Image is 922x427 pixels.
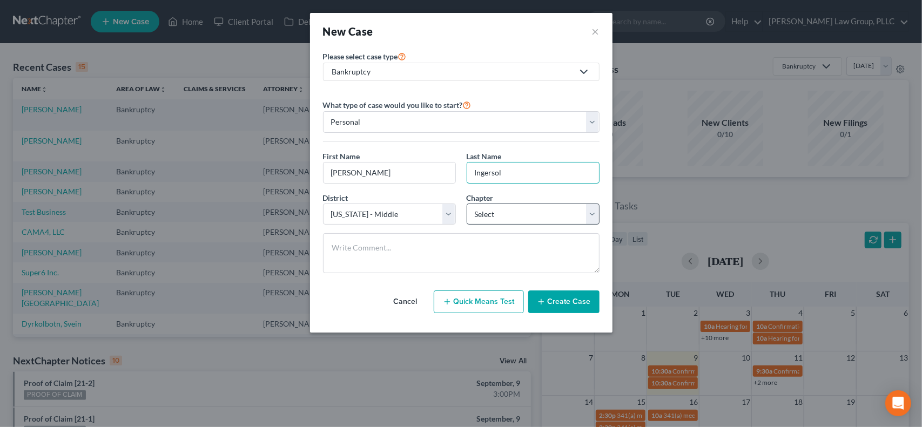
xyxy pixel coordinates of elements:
button: Create Case [528,290,600,313]
input: Enter First Name [324,162,455,183]
button: Cancel [382,291,429,313]
span: District [323,193,348,202]
button: × [592,24,600,39]
span: Last Name [467,152,502,161]
strong: New Case [323,25,373,38]
div: Bankruptcy [332,66,573,77]
div: Open Intercom Messenger [885,390,911,416]
input: Enter Last Name [467,162,599,183]
span: Chapter [467,193,494,202]
label: What type of case would you like to start? [323,98,472,111]
span: First Name [323,152,360,161]
span: Please select case type [323,52,398,61]
button: Quick Means Test [434,290,524,313]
